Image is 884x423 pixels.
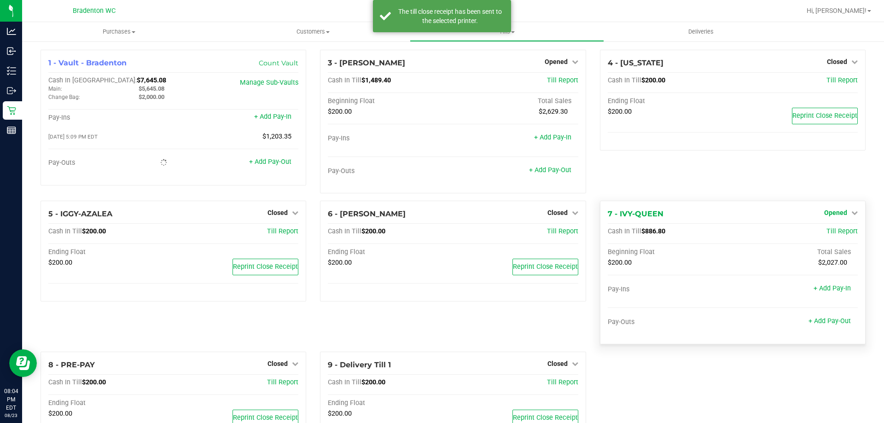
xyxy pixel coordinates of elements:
a: + Add Pay-In [534,133,571,141]
span: Hi, [PERSON_NAME]! [807,7,867,14]
span: $2,629.30 [539,108,568,116]
span: Cash In Till [328,227,361,235]
span: Closed [268,209,288,216]
span: $1,203.35 [262,133,291,140]
span: Reprint Close Receipt [233,414,298,422]
span: $200.00 [328,108,352,116]
div: Ending Float [328,248,453,256]
span: 4 - [US_STATE] [608,58,663,67]
div: Pay-Ins [48,114,174,122]
span: Reprint Close Receipt [792,112,857,120]
span: Cash In Till [328,76,361,84]
span: Main: [48,86,62,92]
a: Till Report [267,378,298,386]
div: Pay-Outs [328,167,453,175]
span: Reprint Close Receipt [513,414,578,422]
a: Manage Sub-Vaults [240,79,298,87]
span: $7,645.08 [137,76,166,84]
span: Deliveries [676,28,726,36]
span: 3 - [PERSON_NAME] [328,58,405,67]
a: + Add Pay-Out [808,317,851,325]
span: $2,000.00 [139,93,164,100]
span: $2,027.00 [818,259,847,267]
inline-svg: Retail [7,106,16,115]
span: $200.00 [608,108,632,116]
inline-svg: Inbound [7,46,16,56]
div: Ending Float [608,97,733,105]
inline-svg: Analytics [7,27,16,36]
span: $200.00 [361,227,385,235]
div: Pay-Ins [328,134,453,143]
div: Pay-Outs [608,318,733,326]
span: Cash In Till [48,378,82,386]
a: Till Report [826,76,858,84]
button: Reprint Close Receipt [792,108,858,124]
div: Total Sales [733,248,858,256]
span: $200.00 [328,259,352,267]
p: 08/23 [4,412,18,419]
span: $200.00 [361,378,385,386]
a: Customers [216,22,410,41]
span: 7 - IVY-QUEEN [608,209,663,218]
span: Change Bag: [48,94,80,100]
span: $886.80 [641,227,665,235]
div: Ending Float [48,399,174,407]
span: [DATE] 5:09 PM EDT [48,133,98,140]
span: Opened [545,58,568,65]
button: Reprint Close Receipt [233,259,298,275]
span: $5,645.08 [139,85,164,92]
div: Ending Float [48,248,174,256]
div: Pay-Outs [48,159,174,167]
a: + Add Pay-Out [529,166,571,174]
a: Till Report [826,227,858,235]
span: $200.00 [82,227,106,235]
iframe: Resource center [9,349,37,377]
span: Bradenton WC [73,7,116,15]
span: Customers [216,28,409,36]
span: $200.00 [82,378,106,386]
span: $200.00 [641,76,665,84]
a: Purchases [22,22,216,41]
span: Cash In Till [328,378,361,386]
a: + Add Pay-Out [249,158,291,166]
div: Beginning Float [608,248,733,256]
inline-svg: Outbound [7,86,16,95]
span: Closed [268,360,288,367]
span: Opened [824,209,847,216]
span: $200.00 [328,410,352,417]
span: 5 - IGGY-AZALEA [48,209,112,218]
div: Beginning Float [328,97,453,105]
a: Deliveries [604,22,798,41]
span: 6 - [PERSON_NAME] [328,209,406,218]
span: $200.00 [48,410,72,417]
div: The till close receipt has been sent to the selected printer. [396,7,504,25]
button: Reprint Close Receipt [512,259,578,275]
span: Cash In [GEOGRAPHIC_DATA]: [48,76,137,84]
div: Ending Float [328,399,453,407]
span: 8 - PRE-PAY [48,360,95,369]
span: Cash In Till [608,227,641,235]
a: Till Report [547,378,578,386]
span: Closed [547,360,568,367]
inline-svg: Inventory [7,66,16,75]
a: Till Report [547,76,578,84]
a: + Add Pay-In [814,284,851,292]
span: Closed [827,58,847,65]
span: Cash In Till [608,76,641,84]
span: Reprint Close Receipt [513,263,578,271]
a: Count Vault [259,59,298,67]
inline-svg: Reports [7,126,16,135]
span: Purchases [22,28,216,36]
span: 9 - Delivery Till 1 [328,360,391,369]
span: Cash In Till [48,227,82,235]
span: $200.00 [48,259,72,267]
a: Till Report [547,227,578,235]
span: Till Report [267,227,298,235]
span: $1,489.40 [361,76,391,84]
